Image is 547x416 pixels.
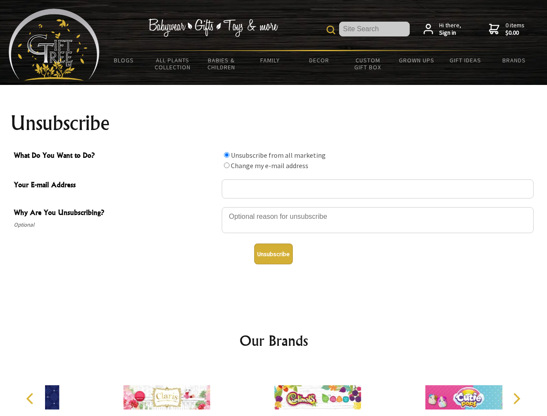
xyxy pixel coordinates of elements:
label: Unsubscribe from all marketing [231,151,326,159]
h2: Our Brands [17,330,530,351]
input: What Do You Want to Do? [224,152,230,158]
a: Babies & Children [197,51,246,76]
img: Babywear - Gifts - Toys & more [148,19,278,37]
button: Unsubscribe [254,244,293,264]
a: Grown Ups [392,51,441,69]
span: Optional [14,220,217,230]
label: Change my e-mail address [231,161,308,170]
strong: Sign in [439,29,461,37]
a: Brands [490,51,539,69]
a: All Plants Collection [149,51,197,76]
span: 0 items [505,21,524,37]
span: Why Are You Unsubscribing? [14,207,217,220]
a: Family [246,51,295,69]
input: Site Search [339,22,410,36]
span: Your E-mail Address [14,179,217,192]
img: Babyware - Gifts - Toys and more... [9,9,100,81]
strong: $0.00 [505,29,524,37]
a: BLOGS [100,51,149,69]
input: Your E-mail Address [222,179,534,198]
a: Gift Ideas [441,51,490,69]
span: Hi there, [439,22,461,37]
span: What Do You Want to Do? [14,150,217,162]
textarea: Why Are You Unsubscribing? [222,207,534,233]
button: Next [507,389,526,408]
h1: Unsubscribe [10,113,537,133]
a: Hi there,Sign in [424,22,461,37]
img: product search [327,26,335,34]
input: What Do You Want to Do? [224,162,230,168]
a: 0 items$0.00 [489,22,524,37]
a: Decor [295,51,343,69]
button: Previous [22,389,41,408]
a: Custom Gift Box [343,51,392,76]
